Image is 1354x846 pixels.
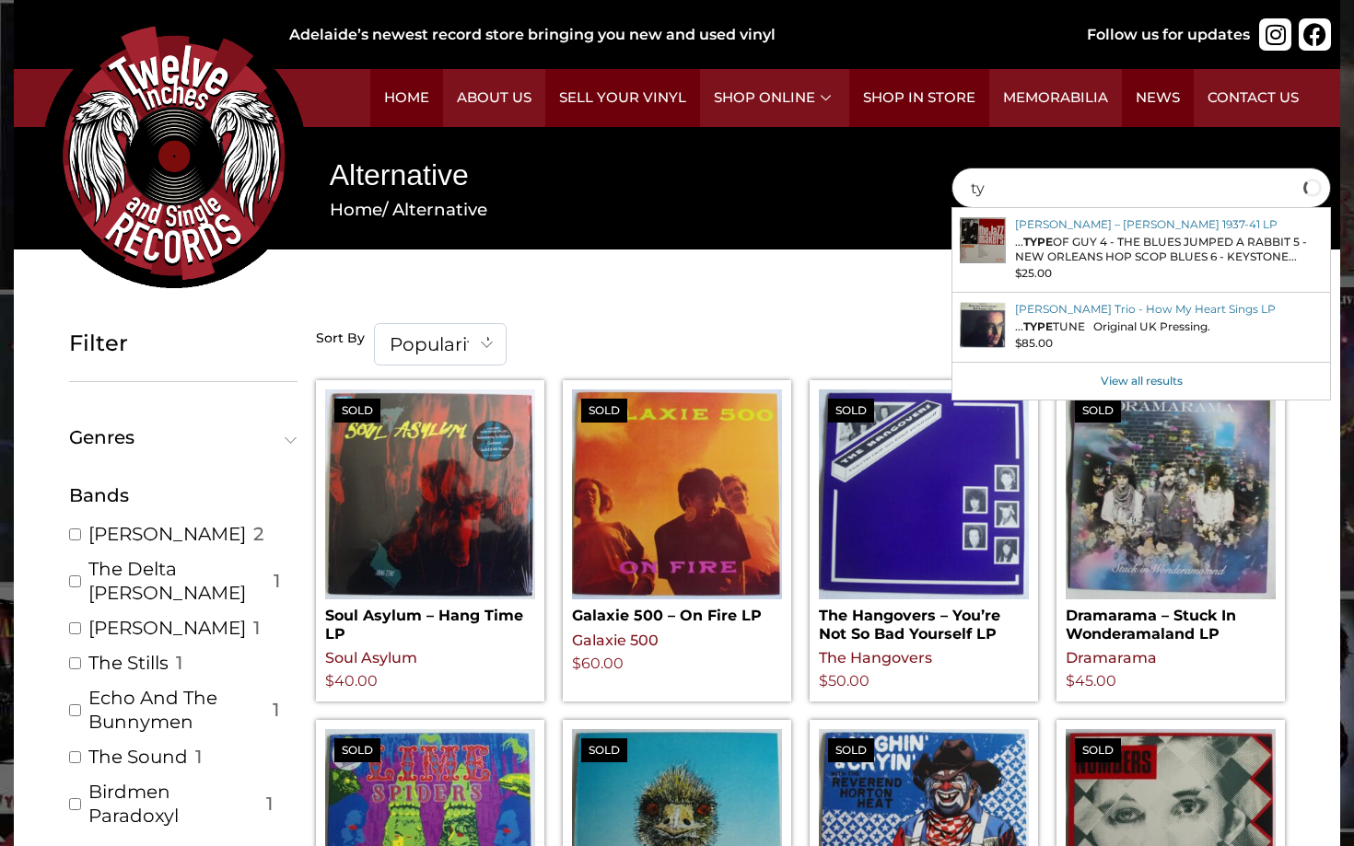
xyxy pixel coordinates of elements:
span: $ [819,672,828,690]
a: The Stills [88,651,169,675]
a: SoldDramarama – Stuck In Wonderamaland LP [1066,389,1276,642]
a: Dramarama [1066,649,1157,666]
span: 1 [266,792,273,816]
span: Sold [581,399,627,423]
a: Soul Asylum [325,649,417,666]
span: 1 [176,651,182,675]
span: 1 [273,698,279,722]
a: Home [370,69,443,127]
span: Sold [581,738,627,762]
a: Galaxie 500 [572,632,659,649]
a: [PERSON_NAME] [88,616,246,640]
span: Sold [1075,738,1121,762]
span: $ [1066,672,1075,690]
a: Shop Online [700,69,849,127]
span: $ [572,655,581,672]
a: News [1122,69,1194,127]
a: The Hangovers [819,649,932,666]
span: 1 [195,745,202,769]
bdi: 60.00 [572,655,624,672]
bdi: 40.00 [325,672,378,690]
a: The Delta [PERSON_NAME] [88,557,266,605]
span: $ [325,672,334,690]
a: Sell Your Vinyl [545,69,700,127]
a: SoldThe Hangovers – You’re Not So Bad Yourself LP [819,389,1029,642]
span: Popularity [375,324,506,365]
a: Memorabilia [989,69,1122,127]
h2: The Hangovers – You’re Not So Bad Yourself LP [819,599,1029,642]
h1: Alternative [330,155,896,196]
div: Bands [69,481,298,509]
nav: Breadcrumb [330,197,896,223]
span: Genres [69,428,289,446]
bdi: 50.00 [819,672,870,690]
span: 1 [274,569,280,593]
a: Birdmen Paradoxyl [88,780,259,828]
span: Popularity [374,323,507,365]
span: Sold [1075,399,1121,423]
a: [PERSON_NAME] [88,522,246,546]
div: Adelaide’s newest record store bringing you new and used vinyl [289,24,1028,46]
a: View all results [952,363,1330,400]
h2: Dramarama – Stuck In Wonderamaland LP [1066,599,1276,642]
button: Genres [69,428,298,446]
img: Soul Asylum – Hang Time LP [325,389,535,599]
span: 1 [253,616,260,640]
a: Home [330,199,382,220]
input: Search [951,168,1331,208]
a: About Us [443,69,545,127]
span: Sold [828,399,874,423]
a: SoldGalaxie 500 – On Fire LP [572,389,782,624]
img: The Hangovers – You're Not So Bad Yourself LP [819,389,1029,599]
span: Sold [334,399,380,423]
span: Sold [828,738,874,762]
a: Shop in Store [849,69,989,127]
h5: Filter [69,330,298,357]
bdi: 45.00 [1066,672,1116,690]
a: SoldSoul Asylum – Hang Time LP [325,389,535,642]
span: 2 [253,522,263,546]
a: Contact Us [1194,69,1313,127]
div: Follow us for updates [1087,24,1250,46]
h2: Galaxie 500 – On Fire LP [572,599,782,624]
h5: Sort By [316,330,365,347]
span: Sold [334,738,380,762]
a: Echo And The Bunnymen [88,686,265,734]
a: The Sound [88,745,188,769]
img: Dramarama – Stuck In Wonderamaland LP [1066,389,1276,599]
h2: Soul Asylum – Hang Time LP [325,599,535,642]
img: Galaxie 500 – On Fire LP [572,389,782,599]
